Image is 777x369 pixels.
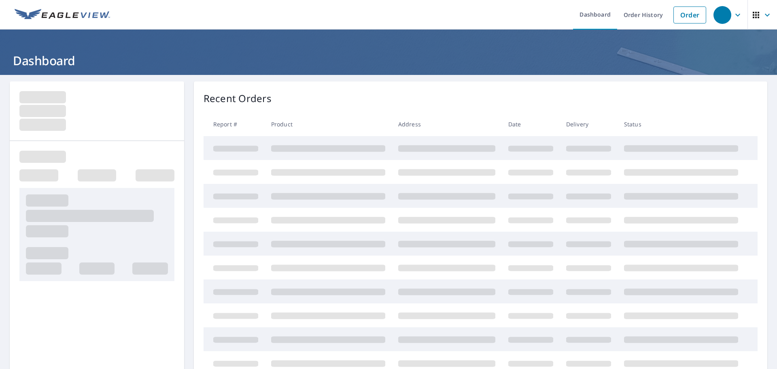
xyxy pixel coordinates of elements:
[265,112,392,136] th: Product
[502,112,560,136] th: Date
[392,112,502,136] th: Address
[10,52,767,69] h1: Dashboard
[15,9,110,21] img: EV Logo
[673,6,706,23] a: Order
[204,91,272,106] p: Recent Orders
[560,112,618,136] th: Delivery
[204,112,265,136] th: Report #
[618,112,745,136] th: Status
